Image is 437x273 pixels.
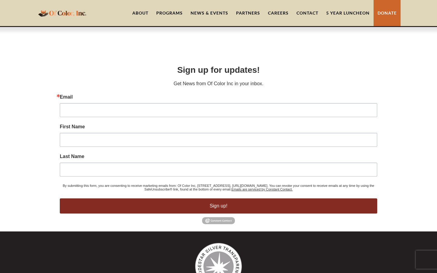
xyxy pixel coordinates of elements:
[60,154,377,159] label: Last Name
[60,198,377,214] button: Sign up!
[60,80,377,87] p: Get News from Of Color Inc in your inbox.
[60,64,377,76] h2: Sign up for updates!
[60,95,377,99] label: Email
[60,124,377,129] label: First Name
[232,187,293,191] a: Emails are serviced by Constant Contact.
[60,184,377,191] p: By submitting this form, you are consenting to receive marketing emails from: Of Color Inc, [STRE...
[156,10,183,16] div: Programs
[36,6,88,20] a: home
